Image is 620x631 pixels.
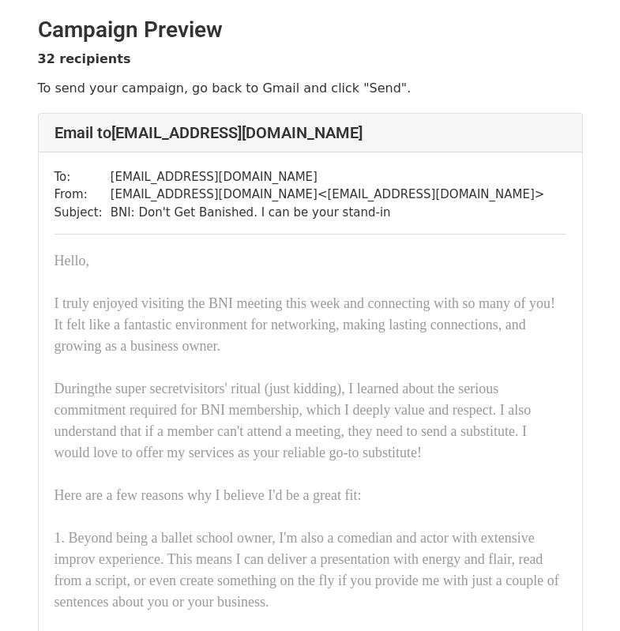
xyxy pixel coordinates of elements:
h4: Email to [EMAIL_ADDRESS][DOMAIN_NAME] [54,123,566,142]
h2: Campaign Preview [38,17,583,43]
div: I truly enjoyed visiting the BNI meeting this week and connecting with so many of you! It felt li... [54,293,566,357]
div: 1. Beyond being a ballet school owner, I'm also a comedian and actor with extensive improv experi... [54,528,566,613]
span: ​, [86,253,90,269]
span: the super secret [95,381,183,396]
span: ​ (just kidding) [261,381,341,396]
td: BNI: Don't Get Banished. I can be your stand-in [111,204,545,222]
td: [EMAIL_ADDRESS][DOMAIN_NAME] < [EMAIL_ADDRESS][DOMAIN_NAME] > [111,186,545,204]
strong: 32 recipients [38,51,131,66]
div: Here are a few reasons why I believe I'd be a great fit: [54,485,566,506]
td: From: [54,186,111,204]
td: Subject: [54,204,111,222]
div: During visitors' ritual , I learned about the serious commitment required for BNI membership, whi... [54,378,566,464]
td: [EMAIL_ADDRESS][DOMAIN_NAME] [111,168,545,186]
div: Hello [54,250,566,272]
p: To send your campaign, go back to Gmail and click "Send". [38,80,583,96]
td: To: [54,168,111,186]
